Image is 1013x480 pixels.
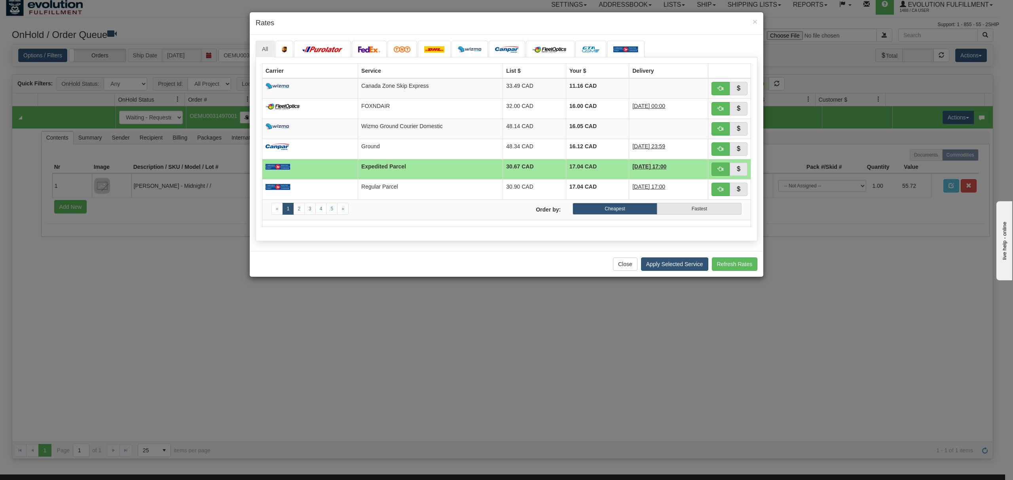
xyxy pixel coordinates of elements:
span: « [276,206,279,212]
button: Close [613,257,637,271]
button: Close [753,17,757,26]
button: Refresh Rates [712,257,757,271]
a: 2 [293,203,305,215]
td: 32.00 CAD [503,98,566,119]
td: 48.34 CAD [503,139,566,159]
th: Delivery [629,63,708,78]
td: 4 Days [629,159,708,179]
div: live help - online [6,7,73,13]
td: 33.49 CAD [503,78,566,99]
td: 48.14 CAD [503,119,566,139]
a: 1 [283,203,294,215]
a: All [256,41,275,57]
td: 17.04 CAD [566,179,629,199]
span: [DATE] 00:00 [632,103,665,109]
img: Canada_post.png [613,46,638,53]
th: Your $ [566,63,629,78]
td: Canada Zone Skip Express [358,78,503,99]
td: Ground [358,139,503,159]
label: Fastest [657,203,742,215]
img: CarrierLogo_10182.png [266,103,302,110]
img: CarrierLogo_10191.png [582,46,600,53]
span: » [341,206,344,212]
h4: Rates [256,18,757,28]
td: 16.00 CAD [566,98,629,119]
span: [DATE] 23:59 [632,143,665,149]
td: 5 Days [629,139,708,159]
td: Regular Parcel [358,179,503,199]
a: 4 [315,203,327,215]
td: Wizmo Ground Courier Domestic [358,119,503,139]
img: tnt.png [394,46,411,53]
img: Canada_post.png [266,184,290,190]
img: dhl.png [424,46,444,53]
iframe: chat widget [995,200,1012,280]
span: [DATE] 17:00 [632,183,665,190]
td: 30.90 CAD [503,179,566,199]
th: Service [358,63,503,78]
img: wizmo.png [458,46,482,53]
td: 7 Days [629,179,708,199]
label: Cheapest [573,203,657,215]
td: 16.05 CAD [566,119,629,139]
span: [DATE] 17:00 [632,163,666,170]
img: ups.png [282,46,287,53]
label: Order by: [506,203,567,214]
img: wizmo.png [266,123,289,130]
img: Canada_post.png [266,164,290,170]
td: 11.16 CAD [566,78,629,99]
td: 17.04 CAD [566,159,629,179]
td: FOXNDAIR [358,98,503,119]
a: Next [337,203,349,215]
td: 16.12 CAD [566,139,629,159]
img: CarrierLogo_10182.png [532,46,568,53]
td: 2 Days [629,98,708,119]
a: Previous [271,203,283,215]
img: campar.png [495,46,519,53]
img: FedEx.png [358,46,380,53]
img: campar.png [266,144,289,150]
img: wizmo.png [266,83,289,89]
img: purolator.png [300,46,345,53]
td: 30.67 CAD [503,159,566,179]
td: Expedited Parcel [358,159,503,179]
th: List $ [503,63,566,78]
a: 3 [304,203,316,215]
th: Carrier [262,63,358,78]
button: Apply Selected Service [641,257,708,271]
a: 5 [326,203,338,215]
span: × [753,17,757,26]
